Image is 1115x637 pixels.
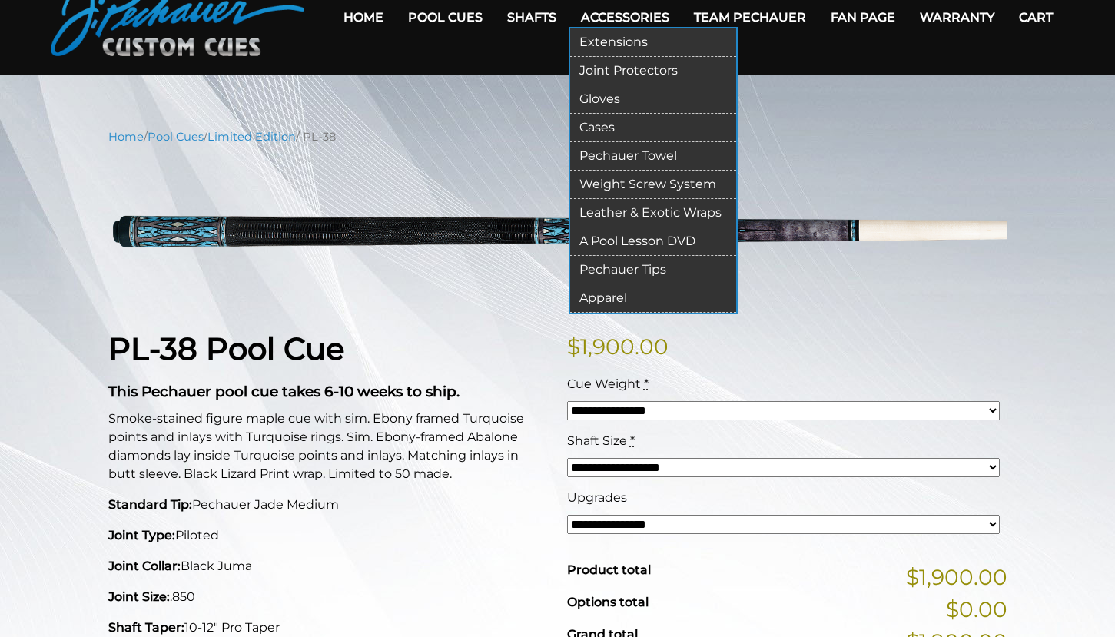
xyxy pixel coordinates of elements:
img: pl-38.png [108,157,1007,307]
strong: Standard Tip: [108,497,192,512]
p: 10-12" Pro Taper [108,619,549,637]
nav: Breadcrumb [108,128,1007,145]
span: Shaft Size [567,433,627,448]
span: Options total [567,595,649,609]
p: Smoke-stained figure maple cue with sim. Ebony framed Turquoise points and inlays with Turquoise ... [108,410,549,483]
span: Cue Weight [567,377,641,391]
a: Pechauer Tips [570,256,736,284]
a: Apparel [570,284,736,313]
strong: Joint Size: [108,589,170,604]
a: Home [108,130,144,144]
strong: Joint Type: [108,528,175,542]
strong: This Pechauer pool cue takes 6-10 weeks to ship. [108,383,460,400]
a: Weight Screw System [570,171,736,199]
p: Pechauer Jade Medium [108,496,549,514]
a: Extensions [570,28,736,57]
span: $1,900.00 [906,561,1007,593]
bdi: 1,900.00 [567,333,669,360]
a: Joint Protectors [570,57,736,85]
span: $ [567,333,580,360]
p: Piloted [108,526,549,545]
a: Limited Edition [207,130,296,144]
a: A Pool Lesson DVD [570,227,736,256]
a: Cases [570,114,736,142]
p: .850 [108,588,549,606]
span: Upgrades [567,490,627,505]
abbr: required [630,433,635,448]
p: Black Juma [108,557,549,576]
strong: PL-38 Pool Cue [108,330,344,367]
a: Gloves [570,85,736,114]
span: $0.00 [946,593,1007,625]
abbr: required [644,377,649,391]
span: Product total [567,562,651,577]
a: Pechauer Towel [570,142,736,171]
strong: Shaft Taper: [108,620,184,635]
a: Pool Cues [148,130,204,144]
a: Leather & Exotic Wraps [570,199,736,227]
strong: Joint Collar: [108,559,181,573]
